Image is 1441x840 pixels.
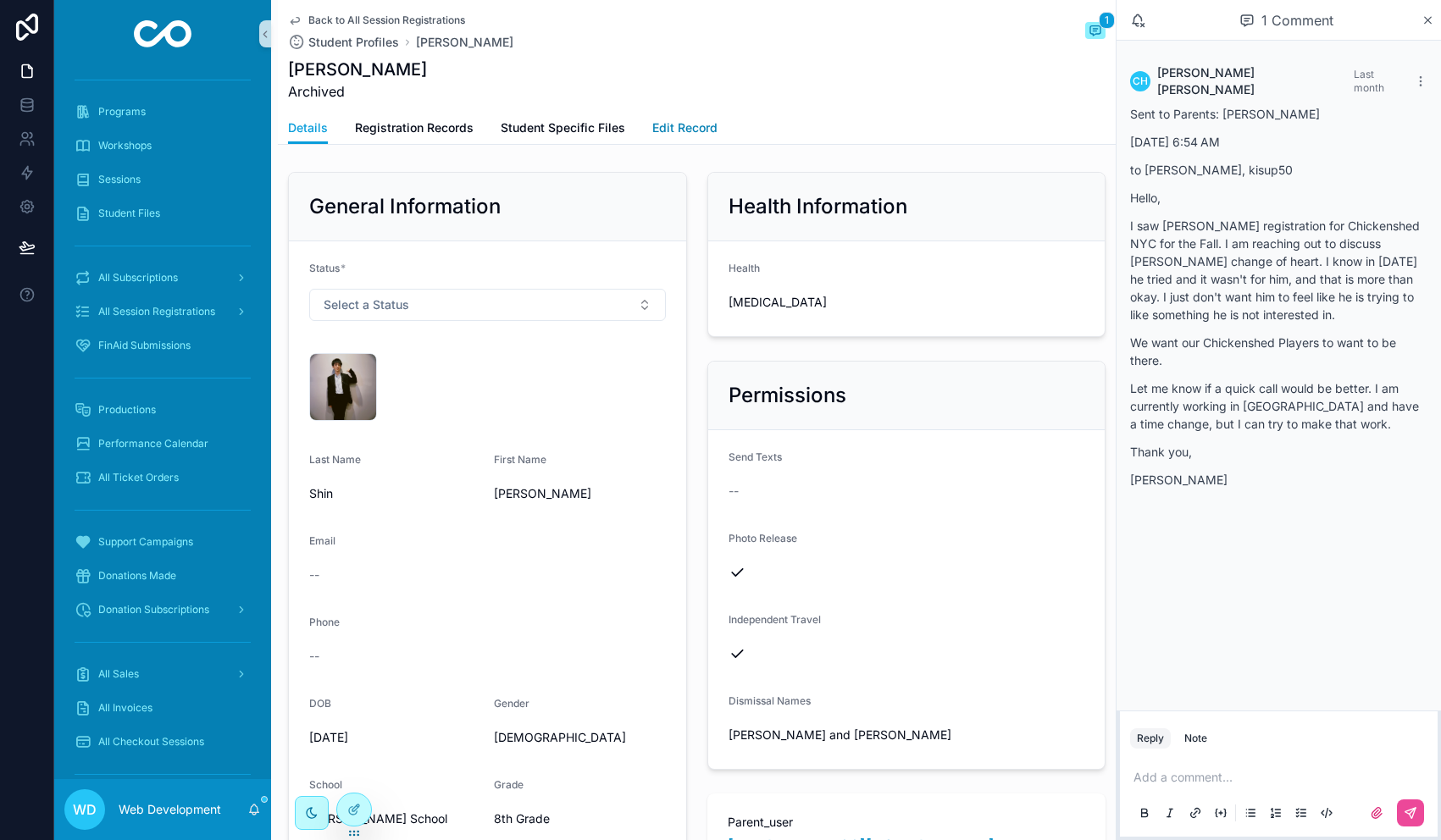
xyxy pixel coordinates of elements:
span: Donations Made [98,569,176,583]
span: Registration Records [355,119,474,136]
span: [DEMOGRAPHIC_DATA] [494,729,665,746]
button: Select Button [309,289,666,321]
a: Productions [64,395,261,425]
span: All Session Registrations [98,305,215,318]
span: Productions [98,403,156,417]
a: Student Files [64,198,261,229]
a: All Ticket Orders [64,462,261,493]
a: Support Campaigns [64,527,261,557]
span: Details [288,119,328,136]
a: All Subscriptions [64,262,261,293]
p: Let me know if a quick call would be better. I am currently working in [GEOGRAPHIC_DATA] and have... [1130,379,1427,433]
span: Student Files [98,207,160,220]
a: All Invoices [64,693,261,723]
span: [MEDICAL_DATA] [729,294,1085,311]
span: Student Specific Files [501,119,625,136]
span: First Name [494,453,546,466]
span: [PERSON_NAME] [494,485,665,502]
h2: Health Information [729,193,907,220]
span: FinAid Submissions [98,339,191,352]
span: CH [1133,75,1148,88]
span: Support Campaigns [98,535,193,549]
span: Send Texts [729,450,782,463]
span: Dismissal Names [729,694,811,707]
a: Donations Made [64,561,261,591]
a: Performance Calendar [64,428,261,459]
span: Student Profiles [308,34,399,51]
span: Programs [98,105,146,119]
a: Donation Subscriptions [64,594,261,625]
h1: [PERSON_NAME] [288,58,427,81]
button: Reply [1130,728,1171,749]
span: Phone [309,616,340,628]
a: Programs [64,97,261,127]
a: FinAid Submissions [64,330,261,361]
a: Details [288,113,328,145]
a: All Session Registrations [64,296,261,327]
span: Select a Status [324,296,409,313]
span: [PERSON_NAME] School [309,810,480,827]
span: -- [729,483,739,500]
span: Edit Record [652,119,718,136]
p: Web Development [119,801,221,818]
span: WD [73,799,97,820]
div: scrollable content [54,68,271,779]
span: -- [309,566,319,583]
a: Student Profiles [288,34,399,51]
span: School [309,778,342,791]
span: Photo Release [729,532,797,544]
span: 8th Grade [494,810,665,827]
a: [PERSON_NAME] [416,34,513,51]
span: All Checkout Sessions [98,735,204,749]
a: All Checkout Sessions [64,727,261,757]
p: [PERSON_NAME] [1130,471,1427,489]
p: Thank you, [1130,443,1427,461]
a: Registration Records [355,113,474,146]
span: Back to All Session Registrations [308,14,465,27]
a: Sessions [64,164,261,195]
p: We want our Chickenshed Players to want to be there. [1130,334,1427,369]
h2: Permissions [729,382,846,409]
span: 1 [1099,12,1115,29]
img: App logo [134,20,192,47]
p: Hello, [1130,189,1427,207]
span: Parent_user [728,814,1086,831]
span: Grade [494,778,524,791]
span: Sessions [98,173,141,186]
span: [DATE] [309,729,480,746]
span: Independent Travel [729,613,821,626]
span: Shin [309,485,480,502]
span: Status [309,262,340,274]
span: All Ticket Orders [98,471,179,484]
span: [PERSON_NAME] and [PERSON_NAME] [729,727,1085,743]
span: Email [309,534,335,547]
span: Archived [288,81,427,102]
p: I saw [PERSON_NAME] registration for Chickenshed NYC for the Fall. I am reaching out to discuss [... [1130,217,1427,323]
a: Workshops [64,130,261,161]
a: Edit Record [652,113,718,146]
span: Last Name [309,453,361,466]
div: Note [1184,732,1207,745]
a: Student Specific Files [501,113,625,146]
span: 1 Comment [1261,10,1333,30]
p: Sent to Parents: [PERSON_NAME] [1130,105,1427,123]
h2: General Information [309,193,501,220]
span: DOB [309,697,331,710]
span: Performance Calendar [98,437,208,450]
span: Health [729,262,760,274]
button: 1 [1085,22,1106,42]
span: -- [309,648,319,665]
span: Last month [1354,68,1384,94]
span: [PERSON_NAME] [PERSON_NAME] [1157,64,1354,98]
p: to [PERSON_NAME], kisup50 [1130,161,1427,179]
button: Note [1178,728,1214,749]
span: All Sales [98,667,139,681]
a: All Sales [64,659,261,689]
span: All Invoices [98,701,152,715]
p: [DATE] 6:54 AM [1130,133,1427,151]
span: Workshops [98,139,152,152]
a: Back to All Session Registrations [288,14,465,27]
span: Gender [494,697,529,710]
span: All Subscriptions [98,271,178,285]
